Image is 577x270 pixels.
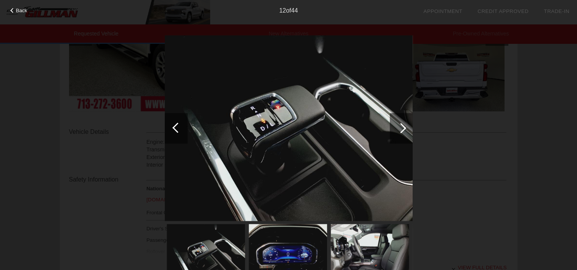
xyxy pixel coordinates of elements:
[477,8,529,14] a: Credit Approved
[279,7,286,14] span: 12
[16,8,27,13] span: Back
[544,8,569,14] a: Trade-In
[291,7,298,14] span: 44
[165,35,413,221] img: 8fddccbf43a7faa01ec4a73332f19bf2.jpg
[423,8,462,14] a: Appointment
